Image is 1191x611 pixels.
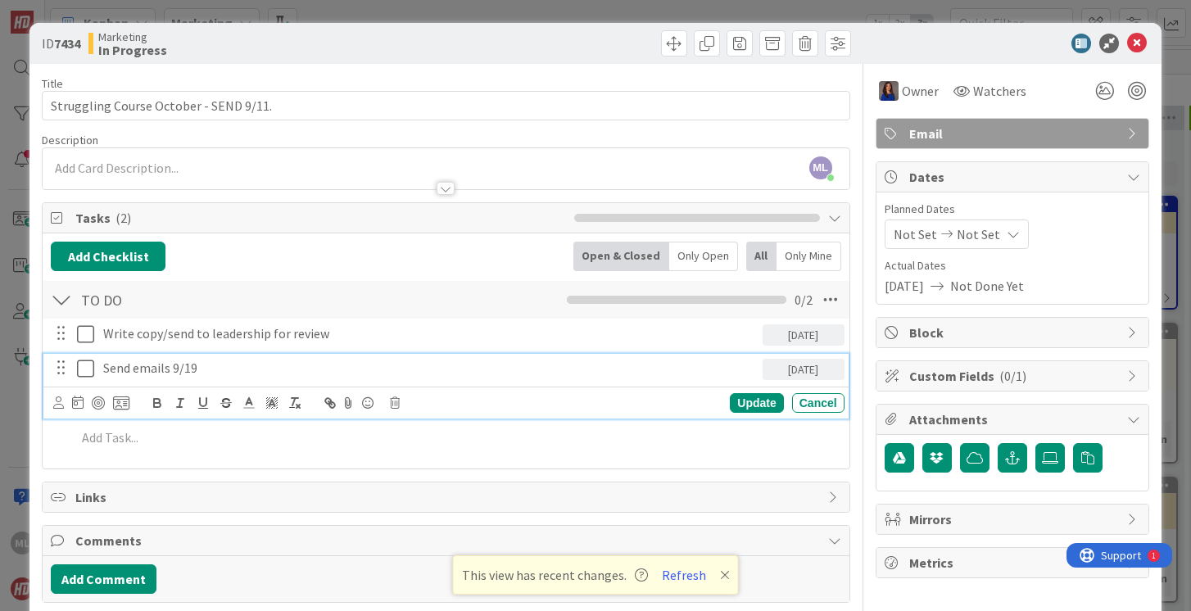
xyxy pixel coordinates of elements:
div: All [746,242,777,271]
span: ML [809,156,832,179]
div: 1 [85,7,89,20]
div: Open & Closed [573,242,669,271]
div: Cancel [792,393,845,413]
span: ID [42,34,80,53]
span: 0 / 2 [795,290,813,310]
span: Not Set [894,224,937,244]
span: Mirrors [909,509,1119,529]
span: Not Done Yet [950,276,1024,296]
span: [DATE] [885,276,924,296]
img: SL [879,81,899,101]
label: Title [42,76,63,91]
button: Refresh [656,564,712,586]
span: Not Set [957,224,1000,244]
input: type card name here... [42,91,849,120]
span: This view has recent changes. [462,565,648,585]
b: In Progress [98,43,167,57]
span: Description [42,133,98,147]
span: Email [909,124,1119,143]
div: Only Open [669,242,738,271]
span: ( 2 ) [115,210,131,226]
input: Add Checklist... [75,285,416,315]
span: Actual Dates [885,257,1140,274]
span: Custom Fields [909,366,1119,386]
div: [DATE] [763,324,845,346]
span: Metrics [909,553,1119,573]
span: Support [34,2,75,22]
button: Add Checklist [51,242,165,271]
span: Owner [902,81,939,101]
span: Links [75,487,819,507]
div: Update [730,393,783,413]
p: Send emails 9/19 [103,359,756,378]
div: [DATE] [763,359,845,380]
span: Marketing [98,30,167,43]
div: Only Mine [777,242,841,271]
button: Add Comment [51,564,156,594]
span: Attachments [909,410,1119,429]
span: Planned Dates [885,201,1140,218]
span: Block [909,323,1119,342]
span: Watchers [973,81,1026,101]
span: Dates [909,167,1119,187]
span: Comments [75,531,819,550]
p: Write copy/send to leadership for review [103,324,756,343]
b: 7434 [54,35,80,52]
span: Tasks [75,208,565,228]
span: ( 0/1 ) [999,368,1026,384]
